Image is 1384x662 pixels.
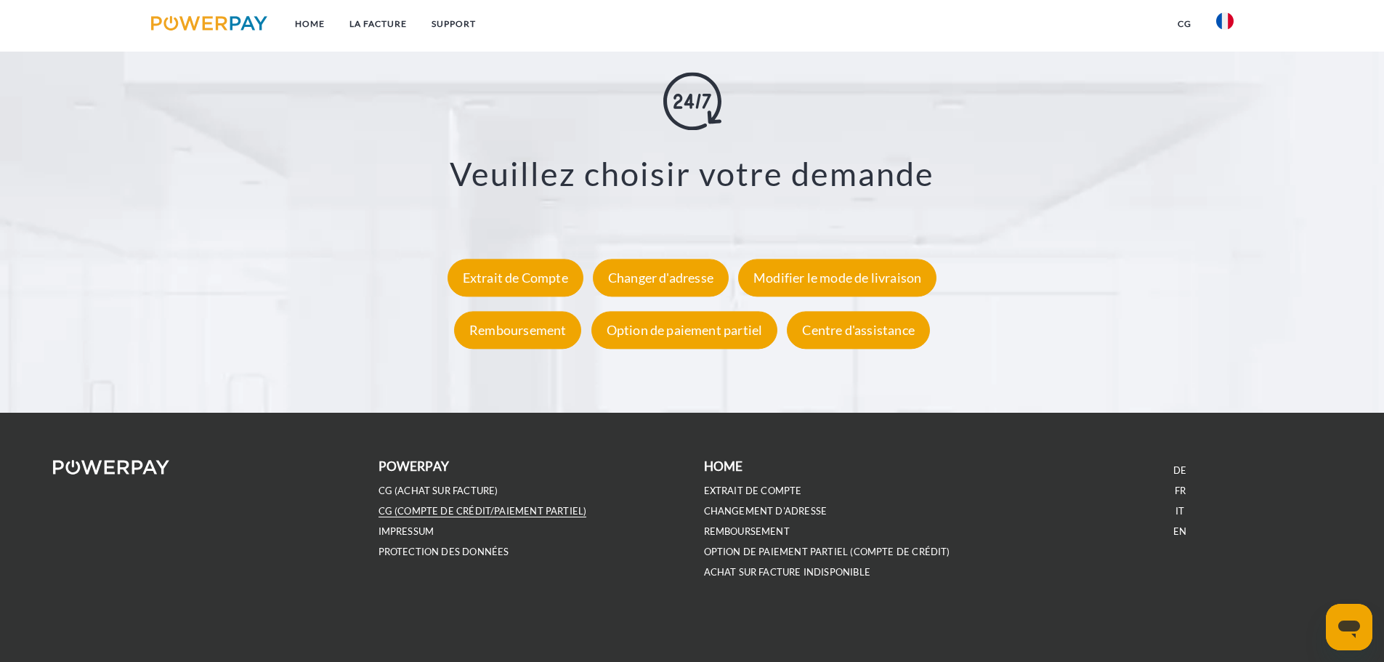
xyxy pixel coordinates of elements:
a: Extrait de Compte [444,270,587,286]
a: Changer d'adresse [589,270,732,286]
a: Support [419,11,488,37]
b: Home [704,459,743,474]
a: CG [1165,11,1204,37]
b: POWERPAY [379,459,449,474]
a: LA FACTURE [337,11,419,37]
a: FR [1175,485,1186,497]
a: IMPRESSUM [379,525,434,538]
a: EXTRAIT DE COMPTE [704,485,802,497]
a: REMBOURSEMENT [704,525,790,538]
img: logo-powerpay.svg [151,16,268,31]
div: Extrait de Compte [448,259,583,296]
a: ACHAT SUR FACTURE INDISPONIBLE [704,566,870,578]
a: EN [1173,525,1186,538]
a: Home [283,11,337,37]
div: Centre d'assistance [787,311,929,349]
div: Remboursement [454,311,581,349]
div: Modifier le mode de livraison [738,259,936,296]
h3: Veuillez choisir votre demande [87,153,1297,194]
a: Changement d'adresse [704,505,827,517]
a: OPTION DE PAIEMENT PARTIEL (Compte de crédit) [704,546,950,558]
a: Remboursement [450,322,585,338]
a: PROTECTION DES DONNÉES [379,546,509,558]
img: fr [1216,12,1234,30]
a: Centre d'assistance [783,322,933,338]
img: logo-powerpay-white.svg [53,460,170,475]
a: Option de paiement partiel [588,322,782,338]
a: CG (Compte de crédit/paiement partiel) [379,505,587,517]
iframe: Bouton de lancement de la fenêtre de messagerie, conversation en cours [1326,604,1372,650]
img: online-shopping.svg [663,72,721,130]
a: IT [1175,505,1184,517]
a: DE [1173,464,1186,477]
div: Option de paiement partiel [591,311,778,349]
a: CG (achat sur facture) [379,485,498,497]
a: Modifier le mode de livraison [735,270,940,286]
div: Changer d'adresse [593,259,729,296]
